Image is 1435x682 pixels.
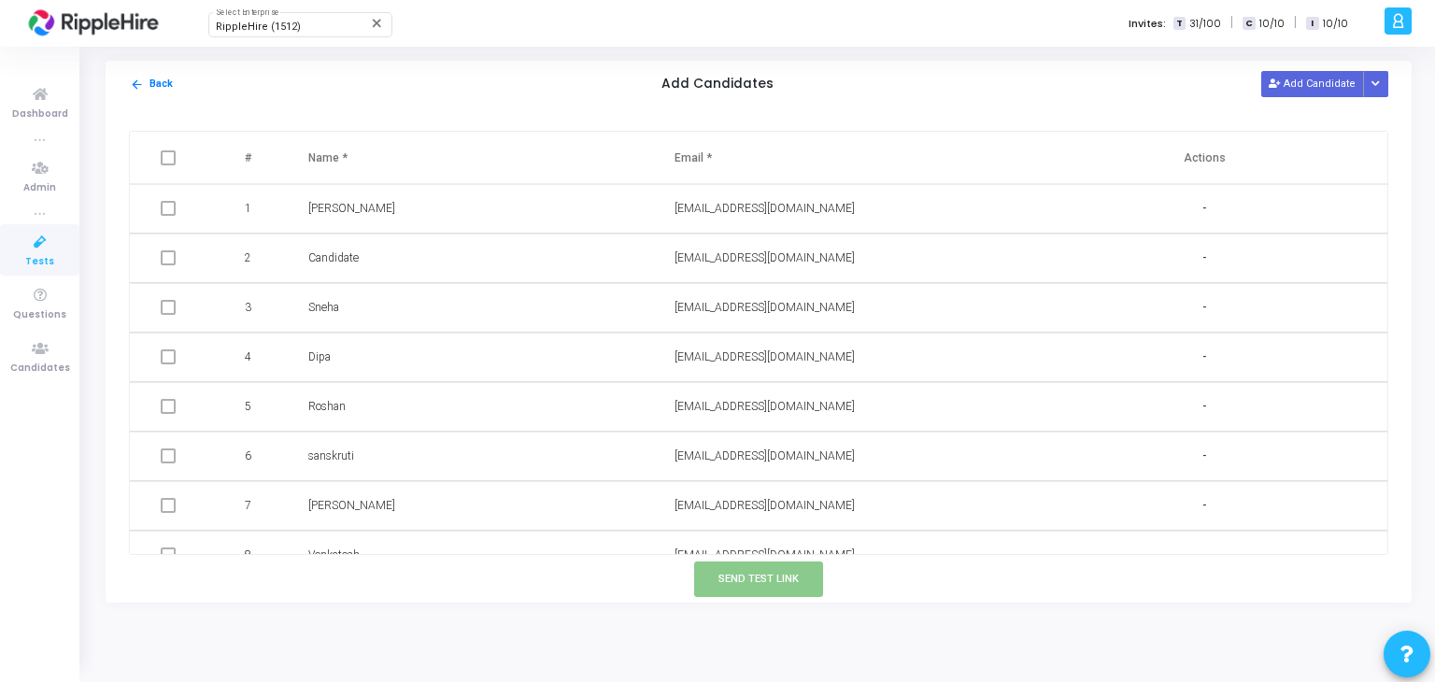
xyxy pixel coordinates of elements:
span: Candidate [308,251,359,264]
th: Name * [290,132,656,184]
span: [PERSON_NAME] [308,202,395,215]
span: - [1202,349,1206,365]
span: [EMAIL_ADDRESS][DOMAIN_NAME] [675,202,855,215]
span: 2 [245,249,251,266]
span: Sneha [308,301,339,314]
th: # [210,132,291,184]
span: 7 [245,497,251,514]
button: Back [129,76,174,93]
mat-icon: arrow_back [130,78,144,92]
span: - [1202,201,1206,217]
span: - [1202,399,1206,415]
span: sanskruti [308,449,354,462]
mat-icon: Clear [370,16,385,31]
button: Add Candidate [1261,71,1364,96]
span: [EMAIL_ADDRESS][DOMAIN_NAME] [675,350,855,363]
span: | [1230,13,1233,33]
span: Candidates [10,361,70,377]
span: I [1306,17,1318,31]
span: C [1243,17,1255,31]
span: RippleHire (1512) [216,21,301,33]
span: [EMAIL_ADDRESS][DOMAIN_NAME] [675,548,855,561]
div: Button group with nested dropdown [1363,71,1389,96]
span: 31/100 [1189,16,1221,32]
span: - [1202,250,1206,266]
span: 5 [245,398,251,415]
span: [EMAIL_ADDRESS][DOMAIN_NAME] [675,251,855,264]
span: Questions [13,307,66,323]
span: 10/10 [1259,16,1285,32]
span: - [1202,498,1206,514]
span: Dashboard [12,107,68,122]
span: Dipa [308,350,331,363]
span: Roshan [308,400,346,413]
span: - [1202,448,1206,464]
h5: Add Candidates [661,77,774,92]
img: logo [23,5,163,42]
span: [EMAIL_ADDRESS][DOMAIN_NAME] [675,449,855,462]
button: Send Test Link [694,561,823,596]
span: [PERSON_NAME] [308,499,395,512]
span: [EMAIL_ADDRESS][DOMAIN_NAME] [675,301,855,314]
span: T [1173,17,1186,31]
span: | [1294,13,1297,33]
span: 3 [245,299,251,316]
label: Invites: [1129,16,1166,32]
span: 4 [245,348,251,365]
span: [EMAIL_ADDRESS][DOMAIN_NAME] [675,400,855,413]
span: 6 [245,448,251,464]
th: Email * [656,132,1022,184]
span: 8 [245,547,251,563]
span: - [1202,547,1206,563]
span: 1 [245,200,251,217]
span: - [1202,300,1206,316]
th: Actions [1021,132,1387,184]
span: [EMAIL_ADDRESS][DOMAIN_NAME] [675,499,855,512]
span: Tests [25,254,54,270]
span: Admin [23,180,56,196]
span: 10/10 [1323,16,1348,32]
span: Venkatesh [308,548,360,561]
